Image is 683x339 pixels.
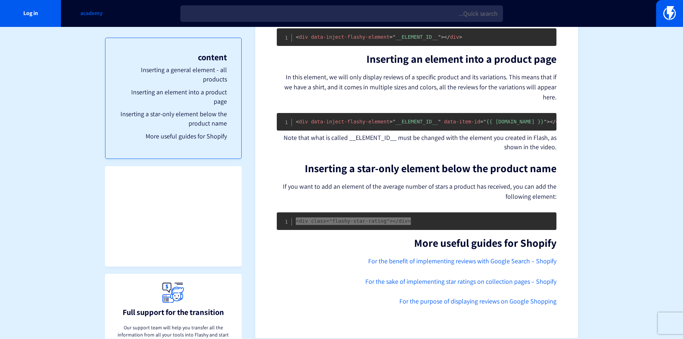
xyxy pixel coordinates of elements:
[393,218,408,224] span: div
[390,34,441,40] span: __ELEMENT_ID__
[296,34,299,40] span: <
[329,218,332,224] span: "
[393,119,395,124] span: "
[284,73,556,101] font: In this element, we will only display reviews of a specific product and its variations. This mean...
[311,119,389,124] span: data-inject-flashy-element
[198,51,227,63] font: content
[131,88,227,105] font: Inserting an element into a product page
[120,110,227,127] font: Inserting a star-only element below the product name
[296,119,308,124] span: div
[180,5,503,22] input: Quick search...
[390,218,393,224] span: >
[366,52,556,66] font: Inserting an element into a product page
[296,34,308,40] span: div
[296,119,299,124] span: <
[441,34,444,40] span: >
[414,236,556,250] font: More useful guides for Shopify
[390,119,441,124] span: __ELEMENT_ID__
[390,34,393,40] span: =
[23,9,38,17] font: Log in
[296,218,299,224] span: <
[120,88,227,106] a: Inserting an element into a product page
[311,218,326,224] span: class
[438,34,441,40] span: "
[368,257,556,265] a: For the benefit of implementing reviews with Google Search – Shopify
[123,307,224,317] font: Full support for the transition
[480,119,483,124] span: =
[120,65,227,84] a: Inserting a general element - all products
[283,182,556,201] font: If you want to add an element of the average number of stars a product has received, you can add ...
[393,218,399,224] span: </
[408,218,411,224] span: >
[483,119,486,124] span: "
[444,119,480,124] span: data-item-id
[438,119,441,124] span: "
[284,133,556,151] font: Note that what is called __ELEMENT_ID__ must be changed with the element you created in Flash, as...
[326,218,390,224] span: flashy-star-rating
[365,277,556,286] a: For the sake of implementing star ratings on collection pages – Shopify
[399,297,556,305] a: For the purpose of displaying reviews on Google Shopping
[393,34,395,40] span: "
[480,119,546,124] span: {{ [DOMAIN_NAME] }}
[311,34,389,40] span: data-inject-flashy-element
[80,9,103,17] font: academy
[459,34,462,40] span: >
[444,34,459,40] span: div
[296,218,308,224] span: div
[120,132,227,141] a: More useful guides for Shopify
[326,218,329,224] span: =
[305,161,556,175] font: Inserting a star-only element below the product name
[444,34,450,40] span: </
[120,109,227,128] a: Inserting a star-only element below the product name
[386,218,389,224] span: "
[141,66,227,83] font: Inserting a general element - all products
[146,132,227,140] font: More useful guides for Shopify
[390,119,393,124] span: =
